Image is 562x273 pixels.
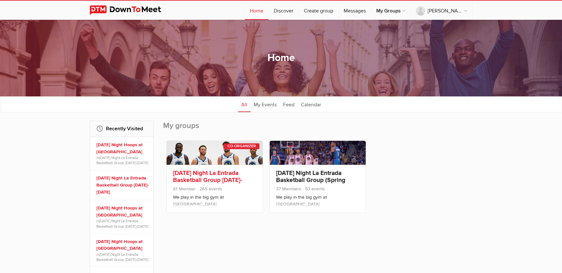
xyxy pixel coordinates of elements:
[276,186,301,192] span: 37 Members
[267,51,295,65] h1: Home
[298,96,324,112] a: Calendar
[339,1,371,20] a: Messages
[96,155,148,165] a: [DATE] Night La Entrada Basketball Group [DATE]-[DATE]
[96,218,149,229] span: in
[251,96,280,112] a: My Events
[238,96,251,112] a: All
[96,205,149,218] a: [DATE] Night Hoops at [GEOGRAPHIC_DATA]
[96,141,149,155] a: [DATE] Night Hoops at [GEOGRAPHIC_DATA]
[173,194,256,226] p: We play in the big gym at [GEOGRAPHIC_DATA] ([STREET_ADDRESS][PERSON_NAME]) at 8:30p-10:00p. Plea...
[96,238,149,252] a: [DATE] Night Hoops at [GEOGRAPHIC_DATA]
[163,121,473,137] h2: My groups
[96,175,149,195] a: [DATE] Night La Entrada Basketball Group [DATE]-[DATE]
[276,169,345,191] a: [DATE] Night La Entrada Basketball Group (Spring 2022)
[96,252,148,262] a: [DATE] Night La Entrada Basketball Group [DATE]-[DATE]
[276,194,359,226] p: We play in the big gym at [GEOGRAPHIC_DATA] ([STREET_ADDRESS][PERSON_NAME]) at 8:30p-10:00p. Plea...
[245,1,268,20] a: Home
[303,186,325,192] span: 53 events
[96,252,149,262] span: in
[371,1,410,20] a: My Groups
[173,169,242,191] a: [DATE] Night La Entrada Basketball Group [DATE]-[DATE]
[299,1,338,20] a: Create group
[96,219,148,228] a: [DATE] Night La Entrada Basketball Group [DATE]-[DATE]
[280,96,298,112] a: Feed
[173,186,196,192] span: 61 Member
[411,1,472,20] a: [PERSON_NAME]
[96,121,147,136] h2: Recently Visited
[90,5,171,15] img: DownToMeet
[224,143,259,149] div: Co-Organizer
[197,186,222,192] span: 265 events
[96,155,149,165] span: in
[269,1,298,20] a: Discover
